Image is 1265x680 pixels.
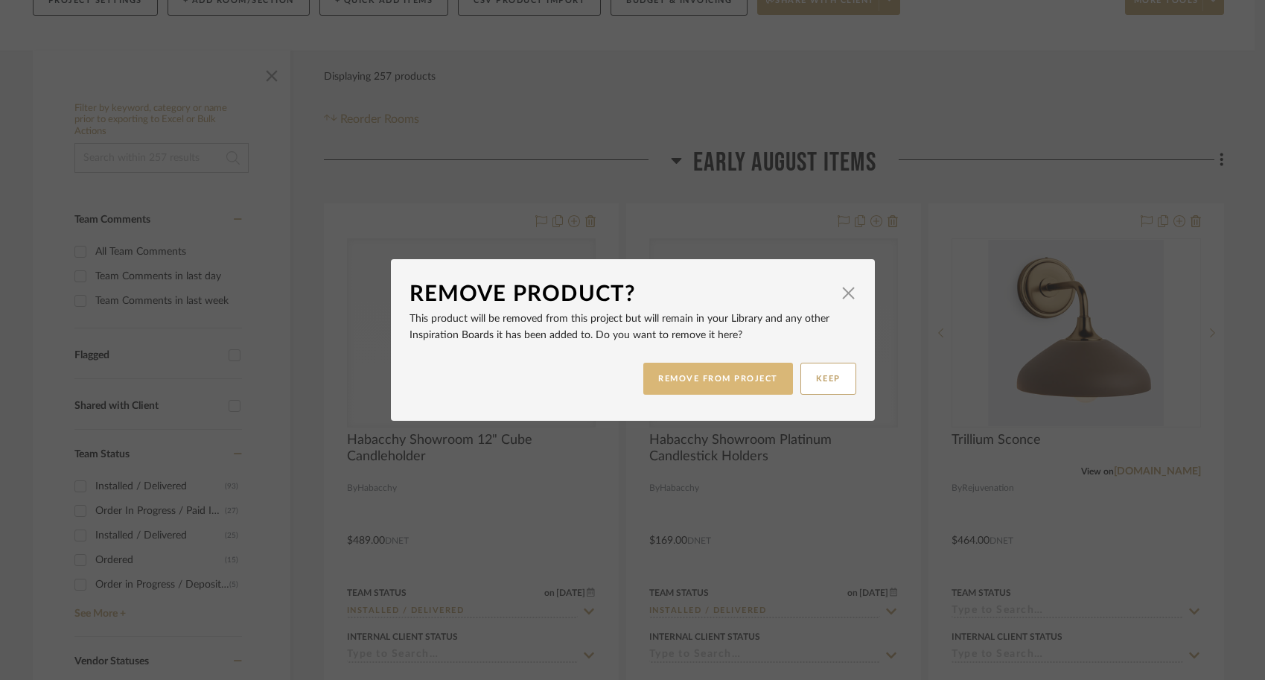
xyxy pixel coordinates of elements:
p: This product will be removed from this project but will remain in your Library and any other Insp... [410,311,856,343]
dialog-header: Remove Product? [410,278,856,311]
button: KEEP [800,363,856,395]
div: Remove Product? [410,278,834,311]
button: REMOVE FROM PROJECT [643,363,793,395]
button: Close [834,278,864,308]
